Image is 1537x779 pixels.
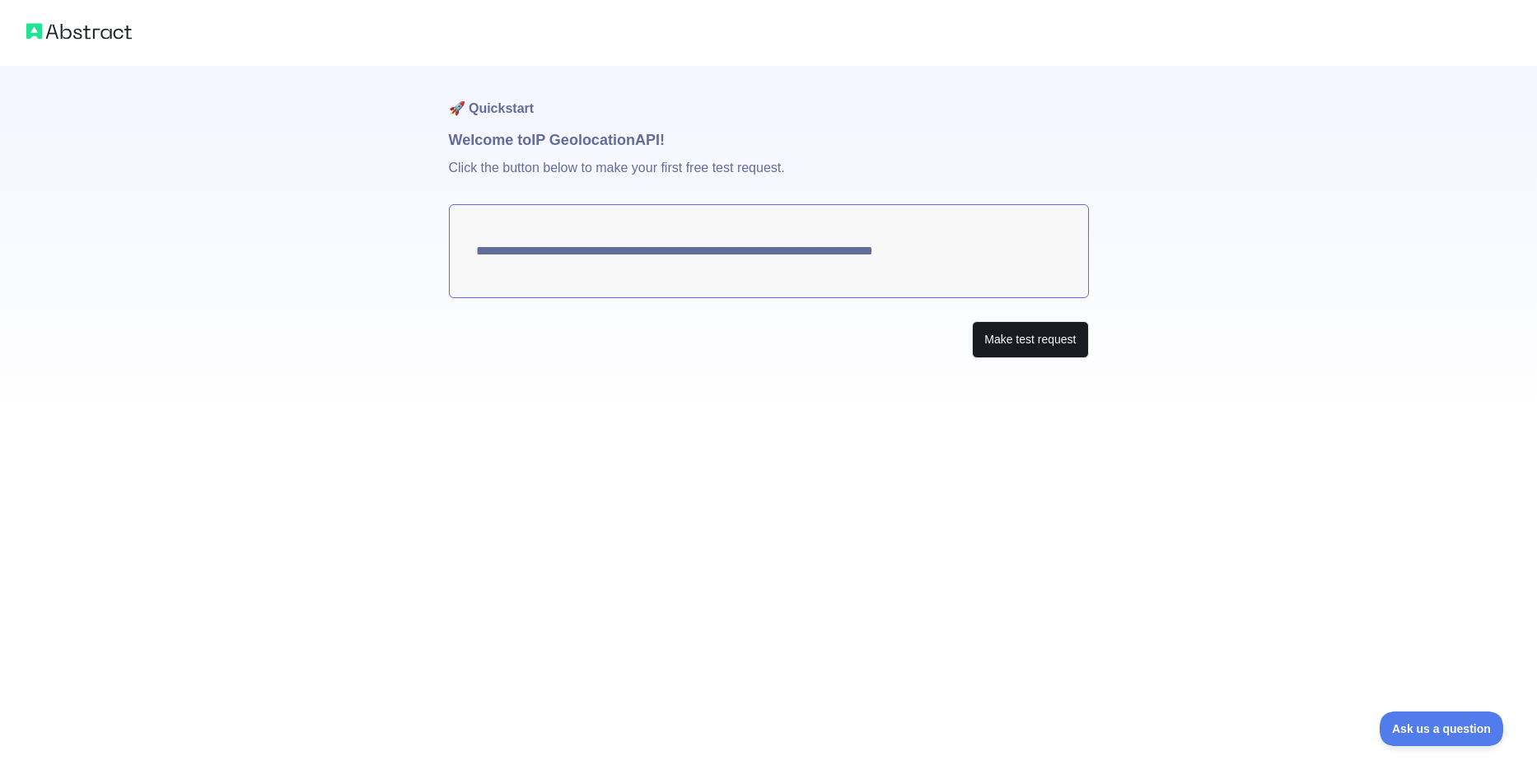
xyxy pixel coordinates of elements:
[449,66,1089,128] h1: 🚀 Quickstart
[449,152,1089,204] p: Click the button below to make your first free test request.
[449,128,1089,152] h1: Welcome to IP Geolocation API!
[1380,711,1504,746] iframe: Toggle Customer Support
[26,20,132,43] img: Abstract logo
[972,321,1088,358] button: Make test request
